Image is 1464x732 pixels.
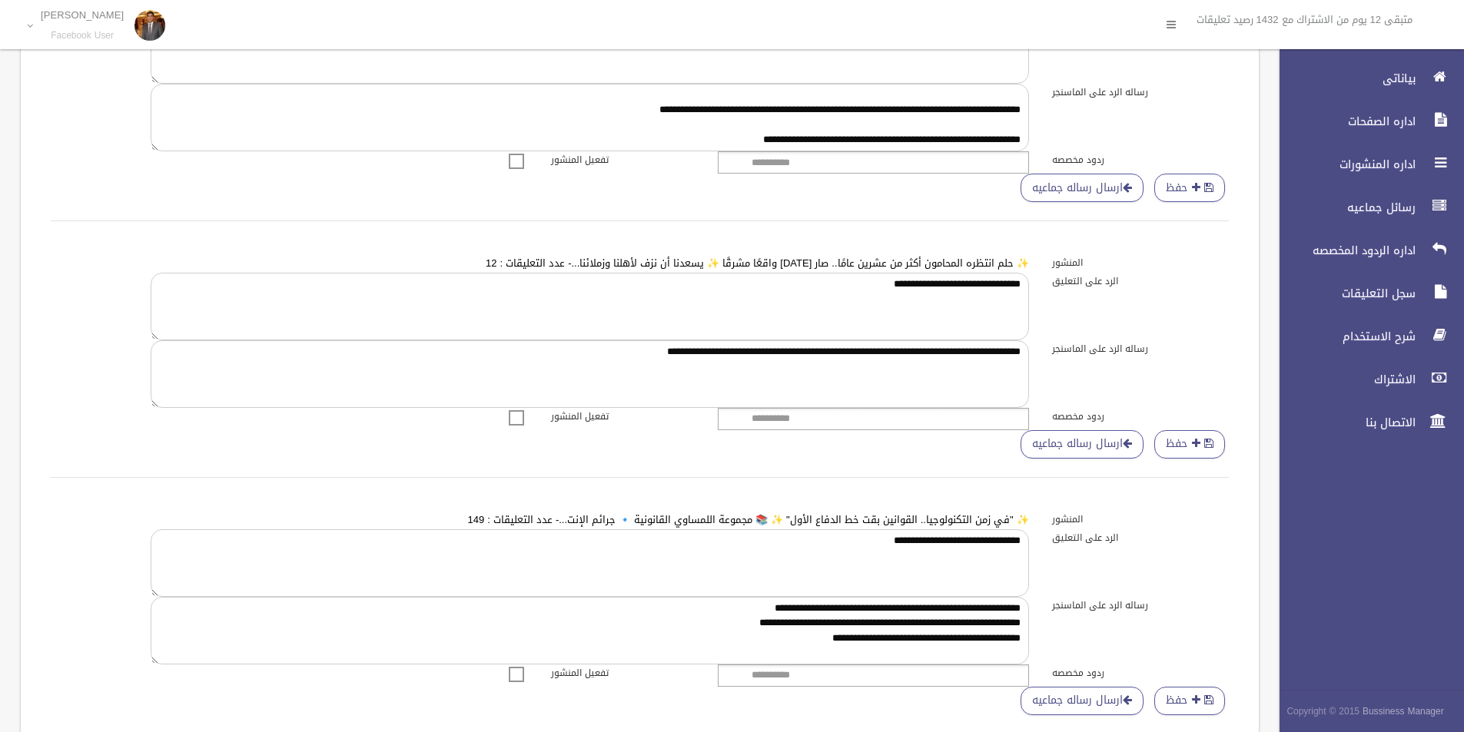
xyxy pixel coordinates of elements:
span: اداره الصفحات [1266,114,1420,129]
label: ردود مخصصه [1041,408,1240,425]
a: ارسال رساله جماعيه [1021,687,1144,715]
p: [PERSON_NAME] [41,9,124,21]
label: ردود مخصصه [1041,664,1240,681]
label: رساله الرد على الماسنجر [1041,84,1240,101]
small: Facebook User [41,30,124,41]
label: الرد على التعليق [1041,529,1240,546]
label: رساله الرد على الماسنجر [1041,597,1240,614]
span: اداره المنشورات [1266,157,1420,172]
span: Copyright © 2015 [1286,703,1359,720]
a: اداره الردود المخصصه [1266,234,1464,267]
label: الرد على التعليق [1041,273,1240,290]
button: حفظ [1154,430,1225,459]
a: بياناتى [1266,61,1464,95]
label: تفعيل المنشور [539,664,739,681]
a: ✨ حلم انتظره المحامون أكثر من عشرين عامًا.. صار [DATE] واقعًا مشرقًا ✨ يسعدنا أن نزف لأهلنا وزملا... [486,253,1028,273]
span: سجل التعليقات [1266,286,1420,301]
span: الاشتراك [1266,372,1420,387]
a: شرح الاستخدام [1266,320,1464,353]
label: رساله الرد على الماسنجر [1041,340,1240,357]
a: رسائل جماعيه [1266,190,1464,224]
button: حفظ [1154,687,1225,715]
a: اداره المنشورات [1266,147,1464,181]
a: اداره الصفحات [1266,104,1464,138]
label: المنشور [1041,254,1240,271]
button: حفظ [1154,174,1225,202]
span: رسائل جماعيه [1266,200,1420,215]
span: اداره الردود المخصصه [1266,243,1420,258]
a: الاتصال بنا [1266,406,1464,439]
a: ✨ "في زمن التكنولوجيا.. القوانين بقت خط الدفاع الأول" ✨ 📚 مجموعة اللمساوي القانونية 🔹 جرائم الإنت... [468,510,1029,529]
span: بياناتى [1266,71,1420,86]
label: ردود مخصصه [1041,151,1240,168]
label: المنشور [1041,511,1240,528]
a: ارسال رساله جماعيه [1021,174,1144,202]
label: تفعيل المنشور [539,408,739,425]
a: الاشتراك [1266,363,1464,396]
label: تفعيل المنشور [539,151,739,168]
strong: Bussiness Manager [1363,703,1444,720]
a: سجل التعليقات [1266,277,1464,310]
a: ارسال رساله جماعيه [1021,430,1144,459]
span: شرح الاستخدام [1266,329,1420,344]
span: الاتصال بنا [1266,415,1420,430]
